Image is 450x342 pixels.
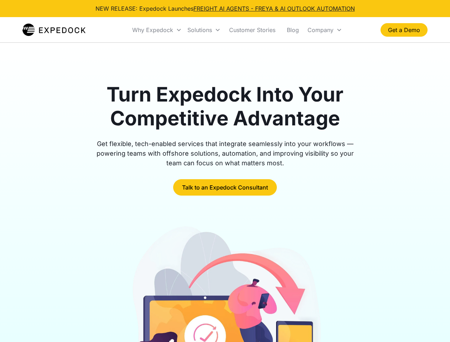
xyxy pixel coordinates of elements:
[381,23,428,37] a: Get a Demo
[95,4,355,13] div: NEW RELEASE: Expedock Launches
[88,139,362,168] div: Get flexible, tech-enabled services that integrate seamlessly into your workflows — powering team...
[414,308,450,342] iframe: Chat Widget
[132,26,173,33] div: Why Expedock
[223,18,281,42] a: Customer Stories
[193,5,355,12] a: FREIGHT AI AGENTS - FREYA & AI OUTLOOK AUTOMATION
[305,18,345,42] div: Company
[307,26,333,33] div: Company
[22,23,86,37] img: Expedock Logo
[185,18,223,42] div: Solutions
[173,179,277,196] a: Talk to an Expedock Consultant
[129,18,185,42] div: Why Expedock
[22,23,86,37] a: home
[187,26,212,33] div: Solutions
[88,83,362,130] h1: Turn Expedock Into Your Competitive Advantage
[281,18,305,42] a: Blog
